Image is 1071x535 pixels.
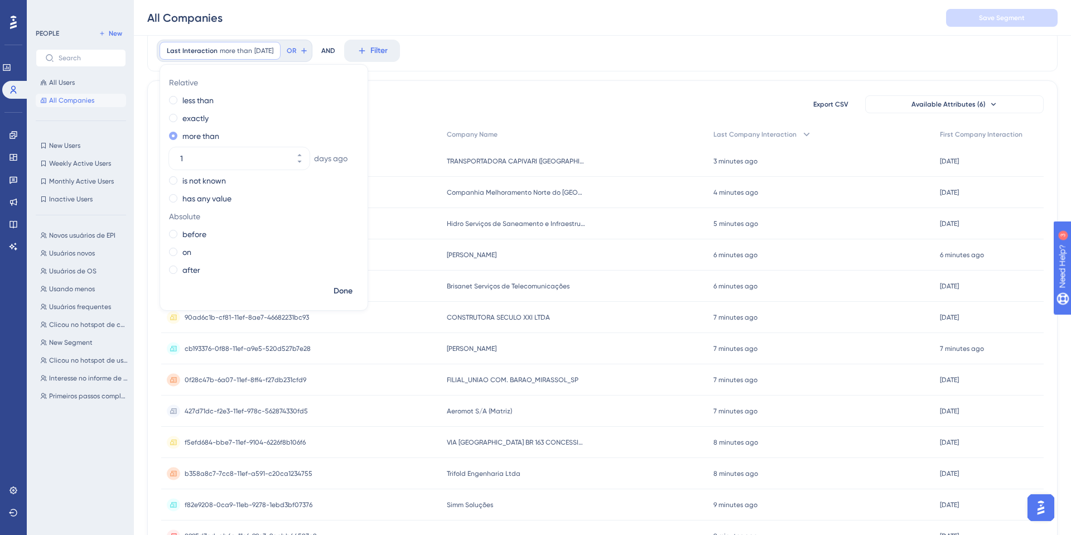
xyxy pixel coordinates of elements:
button: Monthly Active Users [36,175,126,188]
span: f5efd684-bbe7-11ef-9104-6226f8b106f6 [185,438,306,447]
time: 6 minutes ago [713,282,758,290]
button: New [95,27,126,40]
label: after [182,263,200,277]
div: All Companies [147,10,223,26]
span: cb193376-0f88-11ef-a9e5-520d527b7e28 [185,344,311,353]
button: Done [327,281,359,301]
span: days ago [314,152,348,165]
time: 4 minutes ago [713,189,758,196]
span: New Segment [49,338,93,347]
span: Relative [169,76,354,89]
span: OR [287,46,296,55]
span: Last Interaction [167,46,218,55]
span: Novos usuários de EPI [49,231,115,240]
time: 3 minutes ago [713,157,758,165]
span: Simm Soluções [447,500,493,509]
span: Aeromot S/A (Matriz) [447,407,512,416]
span: New Users [49,141,80,150]
time: 6 minutes ago [940,251,984,259]
time: [DATE] [940,470,959,478]
label: less than [182,94,214,107]
span: b358a8c7-7cc8-11ef-a591-c20ca1234755 [185,469,312,478]
button: Filter [344,40,400,62]
span: Done [334,285,353,298]
span: Need Help? [26,3,70,16]
span: All Users [49,78,75,87]
span: 0f28c47b-6a07-11ef-8ff4-f27db231cfd9 [185,375,306,384]
span: New [109,29,122,38]
span: FILIAL_UNIAO COM. BARAO_MIRASSOL_SP [447,375,578,384]
button: Novos usuários de EPI [36,229,133,242]
iframe: UserGuiding AI Assistant Launcher [1024,491,1058,524]
span: Company Name [447,130,498,139]
label: is not known [182,174,226,187]
button: Clicou no hotspot de checklist personalizado [36,318,133,331]
input: Search [59,54,117,62]
time: 9 minutes ago [713,501,758,509]
button: Usuários novos [36,247,133,260]
time: 7 minutes ago [940,345,984,353]
span: 90ad6c1b-cf81-11ef-8ae7-46682231bc93 [185,313,309,322]
time: 8 minutes ago [713,470,758,478]
button: Weekly Active Users [36,157,126,170]
span: Usuários novos [49,249,95,258]
button: Clicou no hotspot de usuário [36,354,133,367]
time: 8 minutes ago [713,438,758,446]
span: Absolute [169,210,354,223]
label: exactly [182,112,209,125]
span: CONSTRUTORA SECULO XXI LTDA [447,313,550,322]
span: TRANSPORTADORA CAPIVARI ([GEOGRAPHIC_DATA]) [447,157,586,166]
time: 5 minutes ago [713,220,758,228]
time: 7 minutes ago [713,376,758,384]
button: Usuários de OS [36,264,133,278]
span: 427d71dc-f2e3-11ef-978c-562874330fd5 [185,407,308,416]
span: Brisanet Serviços de Telecomunicações [447,282,570,291]
span: [PERSON_NAME] [447,250,496,259]
span: Monthly Active Users [49,177,114,186]
button: Primeiros passos completos [36,389,133,403]
span: more than [220,46,252,55]
button: New Users [36,139,126,152]
button: Interesse no informe de condição [PERSON_NAME] [36,372,133,385]
div: PEOPLE [36,29,59,38]
label: more than [182,129,219,143]
span: [PERSON_NAME] [447,344,496,353]
time: [DATE] [940,314,959,321]
time: 7 minutes ago [713,314,758,321]
time: 7 minutes ago [713,345,758,353]
time: [DATE] [940,501,959,509]
span: All Companies [49,96,94,105]
time: [DATE] [940,282,959,290]
span: Weekly Active Users [49,159,111,168]
span: [DATE] [254,46,273,55]
button: All Users [36,76,126,89]
button: Usando menos [36,282,133,296]
span: Save Segment [979,13,1025,22]
button: Save Segment [946,9,1058,27]
button: Usuários frequentes [36,300,133,314]
button: New Segment [36,336,133,349]
span: Clicou no hotspot de checklist personalizado [49,320,128,329]
time: [DATE] [940,376,959,384]
div: AND [321,40,335,62]
span: Usuários frequentes [49,302,111,311]
label: has any value [182,192,231,205]
time: [DATE] [940,407,959,415]
button: Inactive Users [36,192,126,206]
button: Export CSV [803,95,858,113]
button: OR [285,42,310,60]
button: Available Attributes (6) [865,95,1044,113]
span: Usuários de OS [49,267,97,276]
span: First Company Interaction [940,130,1022,139]
time: [DATE] [940,220,959,228]
span: f82e9208-0ca9-11eb-9278-1ebd3bf07376 [185,500,312,509]
span: Hidro Serviços de Saneamento e Infraestrutura LTDA - MG [447,219,586,228]
time: [DATE] [940,157,959,165]
span: Interesse no informe de condição [PERSON_NAME] [49,374,128,383]
span: Primeiros passos completos [49,392,128,401]
span: Export CSV [813,100,848,109]
time: 7 minutes ago [713,407,758,415]
span: Last Company Interaction [713,130,797,139]
label: on [182,245,191,259]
